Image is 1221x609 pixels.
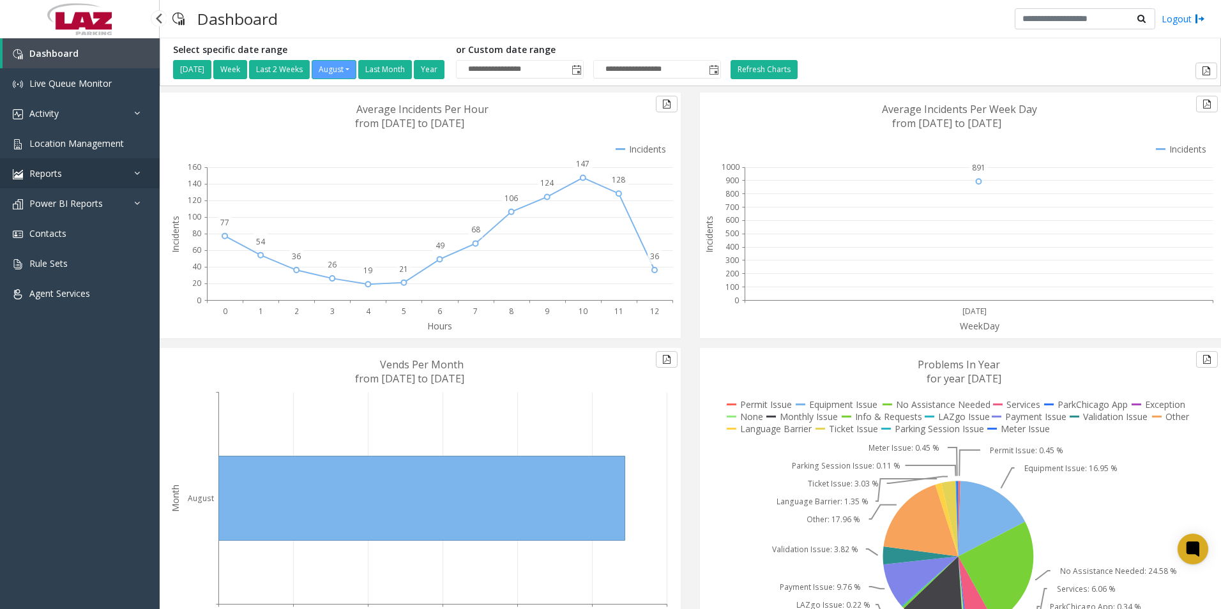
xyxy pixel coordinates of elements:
[780,582,861,592] text: Payment Issue: 9.76 %
[504,193,518,204] text: 106
[192,228,201,239] text: 80
[363,265,372,276] text: 19
[13,169,23,179] img: 'icon'
[960,320,1000,332] text: WeekDay
[471,224,480,235] text: 68
[614,306,623,317] text: 11
[312,60,356,79] button: August
[13,49,23,59] img: 'icon'
[29,137,124,149] span: Location Management
[188,162,201,172] text: 160
[734,295,739,306] text: 0
[1196,351,1218,368] button: Export to pdf
[197,295,201,306] text: 0
[731,60,798,79] button: Refresh Charts
[722,162,739,172] text: 1000
[892,116,1001,130] text: from [DATE] to [DATE]
[223,306,227,317] text: 0
[725,255,739,266] text: 300
[962,306,987,317] text: [DATE]
[173,60,211,79] button: [DATE]
[355,116,464,130] text: from [DATE] to [DATE]
[1162,12,1205,26] a: Logout
[13,199,23,209] img: 'icon'
[972,162,985,173] text: 891
[990,445,1063,456] text: Permit Issue: 0.45 %
[188,211,201,222] text: 100
[328,259,337,270] text: 26
[792,460,900,471] text: Parking Session Issue: 0.11 %
[808,478,879,489] text: Ticket Issue: 3.03 %
[579,306,588,317] text: 10
[569,61,583,79] span: Toggle popup
[355,372,464,386] text: from [DATE] to [DATE]
[473,306,478,317] text: 7
[540,177,554,188] text: 124
[259,306,263,317] text: 1
[366,306,371,317] text: 4
[13,139,23,149] img: 'icon'
[3,38,160,68] a: Dashboard
[650,306,659,317] text: 12
[777,496,868,507] text: Language Barrier: 1.35 %
[13,109,23,119] img: 'icon'
[1195,12,1205,26] img: logout
[436,240,444,251] text: 49
[292,251,301,262] text: 36
[402,306,406,317] text: 5
[29,107,59,119] span: Activity
[1195,63,1217,79] button: Export to pdf
[192,244,201,255] text: 60
[650,251,659,262] text: 36
[612,174,625,185] text: 128
[13,79,23,89] img: 'icon'
[169,216,181,253] text: Incidents
[294,306,299,317] text: 2
[29,287,90,299] span: Agent Services
[249,60,310,79] button: Last 2 Weeks
[13,289,23,299] img: 'icon'
[656,351,678,368] button: Export to pdf
[427,320,452,332] text: Hours
[399,264,408,274] text: 21
[192,278,201,289] text: 20
[213,60,247,79] button: Week
[358,60,412,79] button: Last Month
[1196,96,1218,112] button: Export to pdf
[725,268,739,279] text: 200
[256,236,266,247] text: 54
[725,214,739,225] text: 600
[191,3,284,34] h3: Dashboard
[13,259,23,269] img: 'icon'
[703,216,715,253] text: Incidents
[380,357,464,372] text: Vends Per Month
[29,257,68,269] span: Rule Sets
[188,178,201,189] text: 140
[1024,463,1118,474] text: Equipment Issue: 16.95 %
[772,544,858,555] text: Validation Issue: 3.82 %
[882,102,1037,116] text: Average Incidents Per Week Day
[656,96,678,112] button: Export to pdf
[725,175,739,186] text: 900
[545,306,549,317] text: 9
[725,241,739,252] text: 400
[29,167,62,179] span: Reports
[29,227,66,239] span: Contacts
[29,197,103,209] span: Power BI Reports
[509,306,513,317] text: 8
[456,45,721,56] h5: or Custom date range
[172,3,185,34] img: pageIcon
[918,357,1000,372] text: Problems In Year
[868,442,939,453] text: Meter Issue: 0.45 %
[576,158,589,169] text: 147
[356,102,489,116] text: Average Incidents Per Hour
[437,306,442,317] text: 6
[29,47,79,59] span: Dashboard
[725,282,739,292] text: 100
[414,60,444,79] button: Year
[1060,566,1177,576] text: No Assistance Needed: 24.58 %
[725,228,739,239] text: 500
[220,217,229,228] text: 77
[192,261,201,272] text: 40
[807,514,860,525] text: Other: 17.96 %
